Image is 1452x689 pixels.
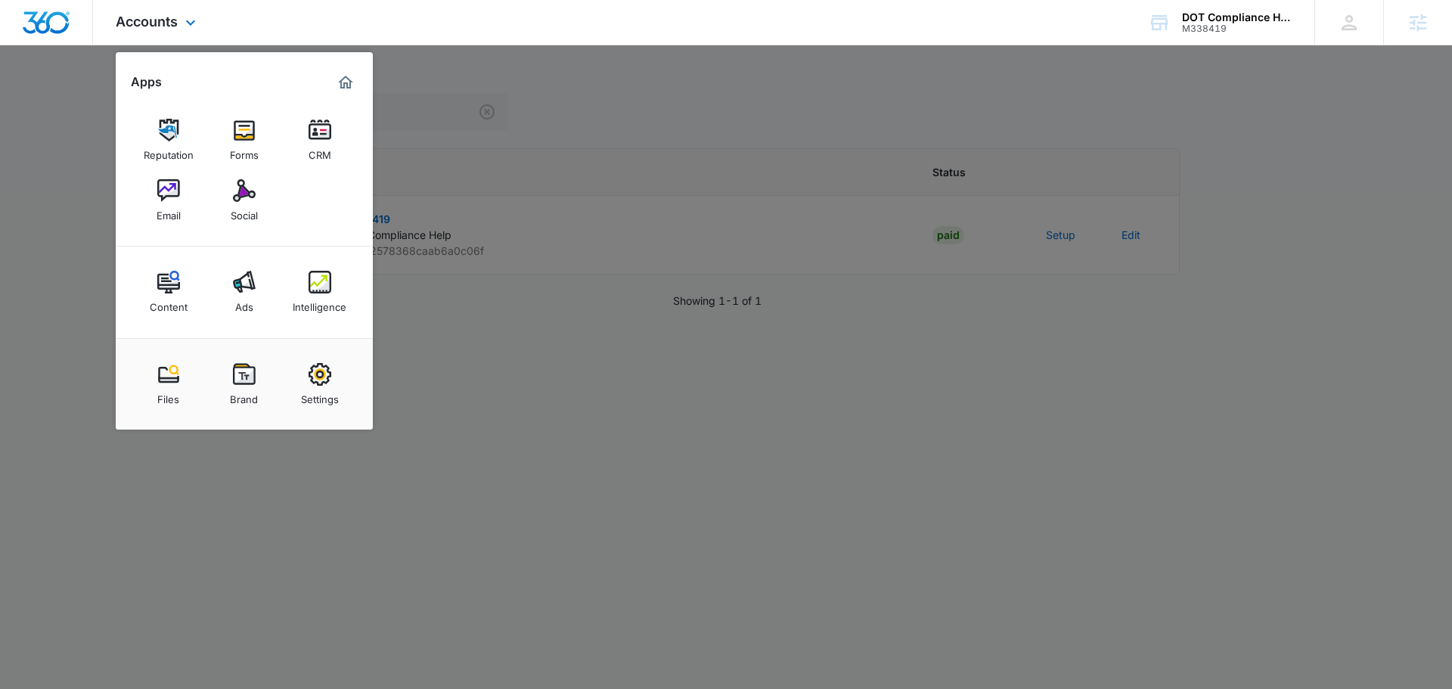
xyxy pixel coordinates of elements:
a: Social [216,172,273,229]
a: Settings [291,355,349,413]
a: Files [140,355,197,413]
a: Forms [216,111,273,169]
div: Email [157,202,181,222]
span: Accounts [116,14,178,29]
div: Settings [301,386,339,405]
a: Brand [216,355,273,413]
div: account name [1182,11,1292,23]
h2: Apps [131,75,162,89]
a: CRM [291,111,349,169]
a: Content [140,263,197,321]
div: Ads [235,293,253,313]
div: Forms [230,141,259,161]
a: Intelligence [291,263,349,321]
div: Social [231,202,258,222]
div: account id [1182,23,1292,34]
div: Files [157,386,179,405]
div: Intelligence [293,293,346,313]
a: Marketing 360® Dashboard [334,70,358,95]
div: Reputation [144,141,194,161]
a: Reputation [140,111,197,169]
div: Brand [230,386,258,405]
a: Email [140,172,197,229]
div: Content [150,293,188,313]
a: Ads [216,263,273,321]
div: CRM [309,141,331,161]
